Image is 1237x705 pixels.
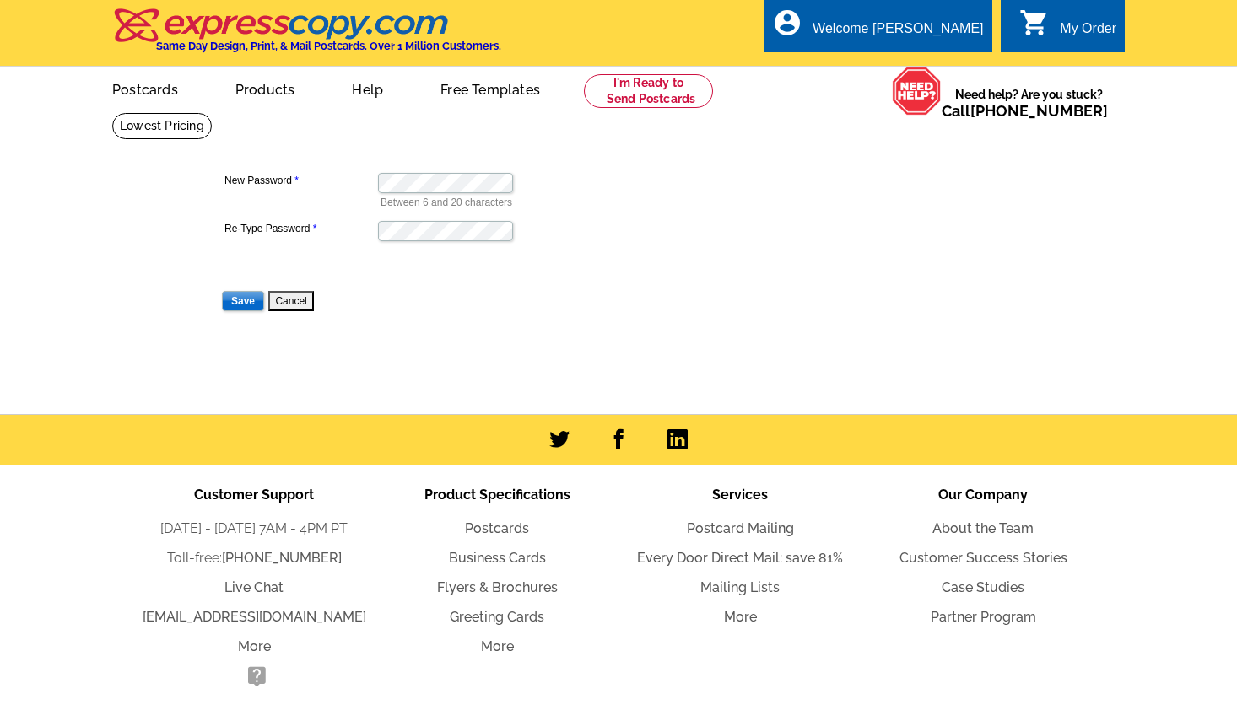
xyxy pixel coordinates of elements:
span: Need help? Are you stuck? [942,86,1116,120]
i: account_circle [772,8,802,38]
img: help [892,67,942,116]
li: Toll-free: [132,548,375,568]
a: Flyers & Brochures [437,579,558,595]
span: Product Specifications [424,487,570,503]
a: Mailing Lists [700,579,780,595]
h4: Same Day Design, Print, & Mail Postcards. Over 1 Million Customers. [156,40,501,52]
a: Live Chat [224,579,284,595]
a: Every Door Direct Mail: save 81% [637,550,843,566]
span: Customer Support [194,487,314,503]
a: Partner Program [931,609,1036,625]
a: Postcard Mailing [687,520,794,536]
li: [DATE] - [DATE] 7AM - 4PM PT [132,519,375,539]
label: New Password [224,173,376,188]
p: Between 6 and 20 characters [381,195,669,210]
a: Help [325,68,410,108]
a: Customer Success Stories [899,550,1067,566]
a: Case Studies [942,579,1024,595]
a: More [724,609,757,625]
a: More [481,638,514,654]
a: shopping_cart My Order [1019,19,1116,40]
a: Business Cards [449,550,546,566]
a: [PHONE_NUMBER] [970,102,1108,120]
a: Products [208,68,322,108]
label: Re-Type Password [224,221,376,236]
a: About the Team [932,520,1034,536]
input: Save [222,291,264,311]
a: Postcards [465,520,529,536]
span: Services [712,487,768,503]
a: More [238,638,271,654]
a: [PHONE_NUMBER] [222,550,342,566]
span: Our Company [938,487,1028,503]
a: Same Day Design, Print, & Mail Postcards. Over 1 Million Customers. [112,20,501,52]
div: Welcome [PERSON_NAME] [813,21,983,45]
span: Call [942,102,1108,120]
i: shopping_cart [1019,8,1050,38]
a: Free Templates [413,68,567,108]
a: [EMAIL_ADDRESS][DOMAIN_NAME] [143,609,366,625]
div: My Order [1060,21,1116,45]
a: Greeting Cards [450,609,544,625]
button: Cancel [268,291,313,311]
a: Postcards [85,68,205,108]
